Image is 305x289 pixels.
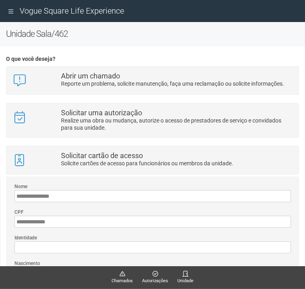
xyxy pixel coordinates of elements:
[6,56,299,62] h4: O que você deseja?
[177,271,193,285] a: Unidade
[142,271,168,285] a: Autorizações
[12,72,293,88] a: Abrir um chamado Reporte um problema, solicite manutenção, faça uma reclamação ou solicite inform...
[6,28,299,40] h2: Unidade Sala/462
[112,277,133,285] span: Chamados
[20,6,124,16] span: Vogue Square Life Experience
[61,117,293,131] p: Realize uma obra ou mudança, autorize o acesso de prestadores de serviço e convidados para sua un...
[12,109,293,131] a: Solicitar uma autorização Realize uma obra ou mudança, autorize o acesso de prestadores de serviç...
[61,72,120,80] strong: Abrir um chamado
[142,277,168,285] span: Autorizações
[14,209,24,216] label: CPF
[12,152,293,168] a: Solicitar cartão de acesso Solicite cartões de acesso para funcionários ou membros da unidade.
[61,80,293,87] p: Reporte um problema, solicite manutenção, faça uma reclamação ou solicite informações.
[112,271,133,285] a: Chamados
[61,160,293,167] p: Solicite cartões de acesso para funcionários ou membros da unidade.
[61,108,142,117] strong: Solicitar uma autorização
[14,183,27,190] label: Nome
[61,151,143,160] strong: Solicitar cartão de acesso
[177,277,193,285] span: Unidade
[14,260,40,267] label: Nascimento
[14,234,37,241] label: Identidade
